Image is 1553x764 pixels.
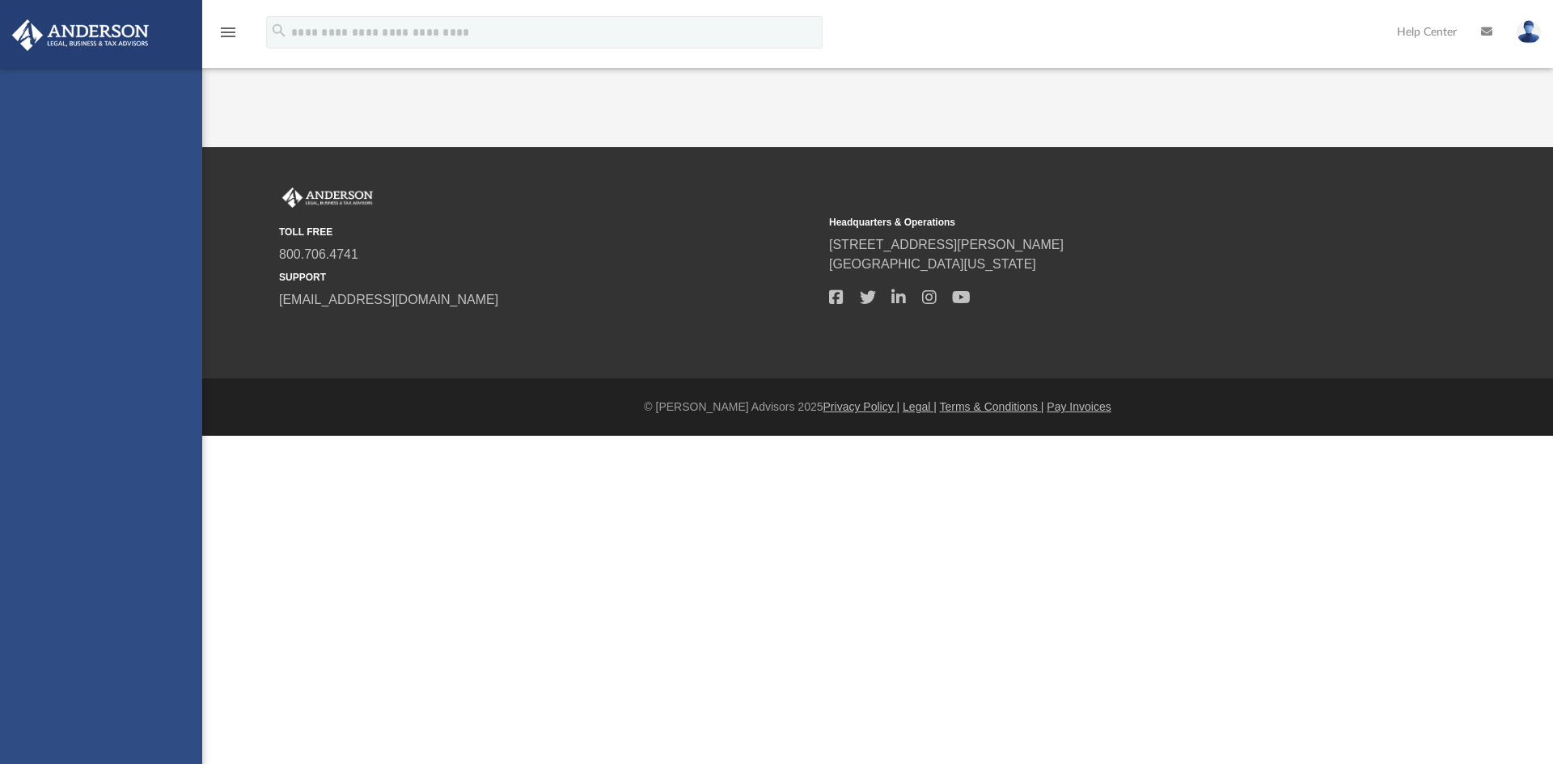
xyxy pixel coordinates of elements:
small: SUPPORT [279,270,818,285]
a: Legal | [903,400,937,413]
div: © [PERSON_NAME] Advisors 2025 [202,399,1553,416]
a: [STREET_ADDRESS][PERSON_NAME] [829,238,1064,251]
small: Headquarters & Operations [829,215,1368,230]
a: Privacy Policy | [823,400,900,413]
a: 800.706.4741 [279,247,358,261]
i: menu [218,23,238,42]
a: Terms & Conditions | [940,400,1044,413]
a: [GEOGRAPHIC_DATA][US_STATE] [829,257,1036,271]
a: [EMAIL_ADDRESS][DOMAIN_NAME] [279,293,498,306]
img: Anderson Advisors Platinum Portal [279,188,376,209]
img: Anderson Advisors Platinum Portal [7,19,154,51]
img: User Pic [1517,20,1541,44]
a: menu [218,31,238,42]
a: Pay Invoices [1047,400,1111,413]
small: TOLL FREE [279,225,818,239]
i: search [270,22,288,40]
